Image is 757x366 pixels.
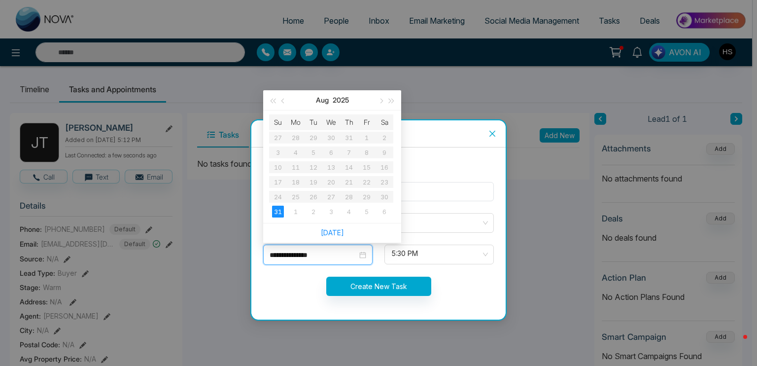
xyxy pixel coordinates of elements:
button: Aug [316,90,329,110]
div: 6 [378,206,390,218]
td: 2025-09-03 [322,204,340,219]
th: Su [269,114,287,130]
iframe: Intercom live chat [723,332,747,356]
td: 2025-09-02 [305,204,322,219]
td: 2025-09-06 [376,204,393,219]
div: 4 [343,206,355,218]
button: 2025 [333,90,349,110]
th: Th [340,114,358,130]
div: 1 [290,206,302,218]
th: Fr [358,114,376,130]
span: close [488,130,496,138]
th: Tu [305,114,322,130]
span: 5:30 PM [391,246,487,263]
button: Create New Task [326,277,431,296]
div: 5 [361,206,373,218]
div: 31 [272,206,284,218]
div: Lead Name : [PERSON_NAME] [257,159,500,170]
th: We [322,114,340,130]
th: Sa [376,114,393,130]
td: 2025-08-31 [269,204,287,219]
button: Close [479,120,506,147]
a: [DATE] [321,228,344,237]
div: 2 [308,206,319,218]
th: Mo [287,114,305,130]
td: 2025-09-04 [340,204,358,219]
td: 2025-09-01 [287,204,305,219]
div: 3 [325,206,337,218]
td: 2025-09-05 [358,204,376,219]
